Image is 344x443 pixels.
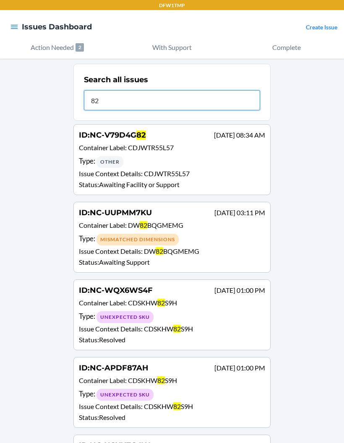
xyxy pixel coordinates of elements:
[181,402,193,410] span: S9H
[144,247,156,255] span: DW
[90,208,152,217] span: NC-UUPMM7KU
[79,285,153,296] h4: ID :
[165,299,177,307] span: S9H
[128,221,140,229] span: DW
[73,124,271,195] a: ID:NC-V79D4G82[DATE] 08:34 AMContainer Label: CDJWTR55L57Type: OtherIssue Context Details: CDJWTR...
[79,220,265,232] p: Container Label :
[144,169,190,177] span: CDJWTR55L57
[79,412,265,422] p: Status : Resolved
[165,376,177,384] span: S9H
[90,130,136,140] span: NC-V79D4G
[214,130,265,140] p: [DATE] 08:34 AM
[173,325,181,333] span: 82
[159,2,185,9] p: DFW1TMP
[128,376,157,384] span: CDSKHW
[136,130,146,140] span: 82
[73,357,271,428] a: ID:NC-APDF87AH[DATE] 01:00 PMContainer Label: CDSKHW82S9HType: Unexpected SKUIssue Context Detail...
[140,221,147,229] span: 82
[173,402,181,410] span: 82
[79,298,265,310] p: Container Label :
[79,362,149,373] h4: ID :
[96,156,123,168] div: Other
[214,285,265,295] p: [DATE] 01:00 PM
[156,247,163,255] span: 82
[31,42,74,52] p: Action Needed
[152,42,192,52] p: With Support
[157,376,165,384] span: 82
[147,221,183,229] span: BQGMEMG
[163,247,199,255] span: BQGMEMG
[214,363,265,373] p: [DATE] 01:00 PM
[79,375,265,388] p: Container Label :
[214,208,265,218] p: [DATE] 03:11 PM
[272,42,301,52] p: Complete
[181,325,193,333] span: S9H
[79,156,265,168] div: Type :
[79,257,265,267] p: Status : Awaiting Support
[73,279,271,350] a: ID:NC-WQX6WS4F[DATE] 01:00 PMContainer Label: CDSKHW82S9HType: Unexpected SKUIssue Context Detail...
[79,401,265,412] p: Issue Context Details :
[96,234,179,245] div: Mismatched Dimensions
[79,143,265,155] p: Container Label :
[306,23,337,31] a: Create Issue
[79,233,265,245] div: Type :
[79,207,152,218] h4: ID :
[157,299,165,307] span: 82
[79,180,265,190] p: Status : Awaiting Facility or Support
[144,402,173,410] span: CDSKHW
[144,325,173,333] span: CDSKHW
[90,363,149,373] span: NC-APDF87AH
[128,143,174,151] span: CDJWTR55L57
[79,311,265,323] div: Type :
[79,169,265,179] p: Issue Context Details :
[79,130,146,141] h4: ID :
[79,335,265,345] p: Status : Resolved
[115,37,229,59] button: With Support
[229,37,344,59] button: Complete
[90,286,153,295] span: NC-WQX6WS4F
[73,202,271,273] a: ID:NC-UUPMM7KU[DATE] 03:11 PMContainer Label: DW82BQGMEMGType: Mismatched DimensionsIssue Context...
[22,21,92,32] h4: Issues Dashboard
[96,389,154,401] div: Unexpected SKU
[76,43,84,52] p: 2
[128,299,157,307] span: CDSKHW
[79,246,265,256] p: Issue Context Details :
[96,311,154,323] div: Unexpected SKU
[79,388,265,401] div: Type :
[84,74,148,85] h2: Search all issues
[79,324,265,334] p: Issue Context Details :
